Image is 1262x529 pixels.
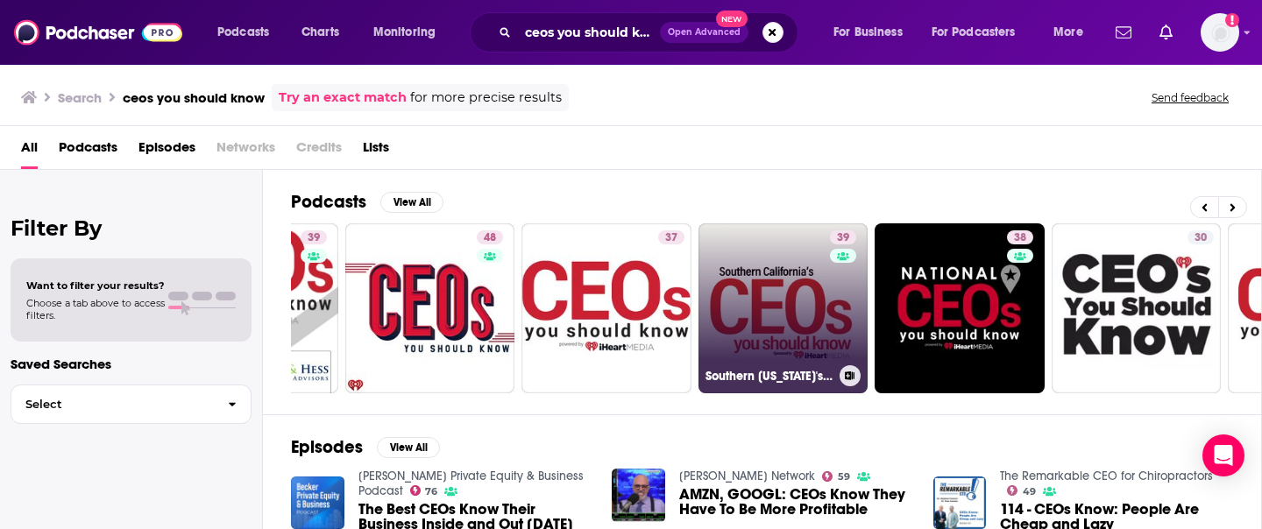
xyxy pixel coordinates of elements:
[1014,229,1026,247] span: 38
[290,18,350,46] a: Charts
[11,215,252,241] h2: Filter By
[1146,90,1234,105] button: Send feedback
[410,88,562,108] span: for more precise results
[291,436,363,458] h2: Episodes
[377,437,440,458] button: View All
[716,11,748,27] span: New
[361,18,458,46] button: open menu
[11,384,252,424] button: Select
[1201,13,1239,52] img: User Profile
[660,22,748,43] button: Open AdvancedNew
[291,191,443,213] a: PodcastsView All
[1202,434,1244,476] div: Open Intercom Messenger
[380,192,443,213] button: View All
[1201,13,1239,52] button: Show profile menu
[1109,18,1138,47] a: Show notifications dropdown
[26,279,165,292] span: Want to filter your results?
[301,20,339,45] span: Charts
[279,88,407,108] a: Try an exact match
[58,89,102,106] h3: Search
[217,20,269,45] span: Podcasts
[1007,230,1033,244] a: 38
[830,230,856,244] a: 39
[26,297,165,321] span: Choose a tab above to access filters.
[373,20,436,45] span: Monitoring
[612,469,665,522] img: AMZN, GOOGL: CEOs Know They Have To Be More Profitable
[837,229,849,247] span: 39
[875,223,1045,393] a: 38
[296,133,342,169] span: Credits
[822,471,850,482] a: 59
[665,229,677,247] span: 37
[1195,229,1207,247] span: 30
[363,133,389,169] a: Lists
[291,191,366,213] h2: Podcasts
[358,469,584,498] a: Becker Private Equity & Business Podcast
[301,230,327,244] a: 39
[21,133,38,169] a: All
[345,223,515,393] a: 48
[410,485,438,496] a: 76
[59,133,117,169] a: Podcasts
[518,18,660,46] input: Search podcasts, credits, & more...
[205,18,292,46] button: open menu
[1041,18,1105,46] button: open menu
[658,230,684,244] a: 37
[308,229,320,247] span: 39
[679,487,912,517] a: AMZN, GOOGL: CEOs Know They Have To Be More Profitable
[833,20,903,45] span: For Business
[698,223,869,393] a: 39Southern [US_STATE]'s CEOs You Should Know
[838,473,850,481] span: 59
[679,469,815,483] a: Schwab Network
[1053,20,1083,45] span: More
[123,89,265,106] h3: ceos you should know
[1225,13,1239,27] svg: Add a profile image
[1023,488,1036,496] span: 49
[705,369,833,384] h3: Southern [US_STATE]'s CEOs You Should Know
[521,223,691,393] a: 37
[821,18,925,46] button: open menu
[1201,13,1239,52] span: Logged in as cmand-c
[11,399,214,410] span: Select
[668,28,741,37] span: Open Advanced
[425,488,437,496] span: 76
[486,12,815,53] div: Search podcasts, credits, & more...
[920,18,1041,46] button: open menu
[138,133,195,169] a: Episodes
[14,16,182,49] img: Podchaser - Follow, Share and Rate Podcasts
[932,20,1016,45] span: For Podcasters
[1000,469,1213,483] a: The Remarkable CEO for Chiropractors
[484,229,496,247] span: 48
[477,230,503,244] a: 48
[11,356,252,372] p: Saved Searches
[1007,485,1036,496] a: 49
[291,436,440,458] a: EpisodesView All
[1152,18,1180,47] a: Show notifications dropdown
[1188,230,1214,244] a: 30
[1052,223,1222,393] a: 30
[216,133,275,169] span: Networks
